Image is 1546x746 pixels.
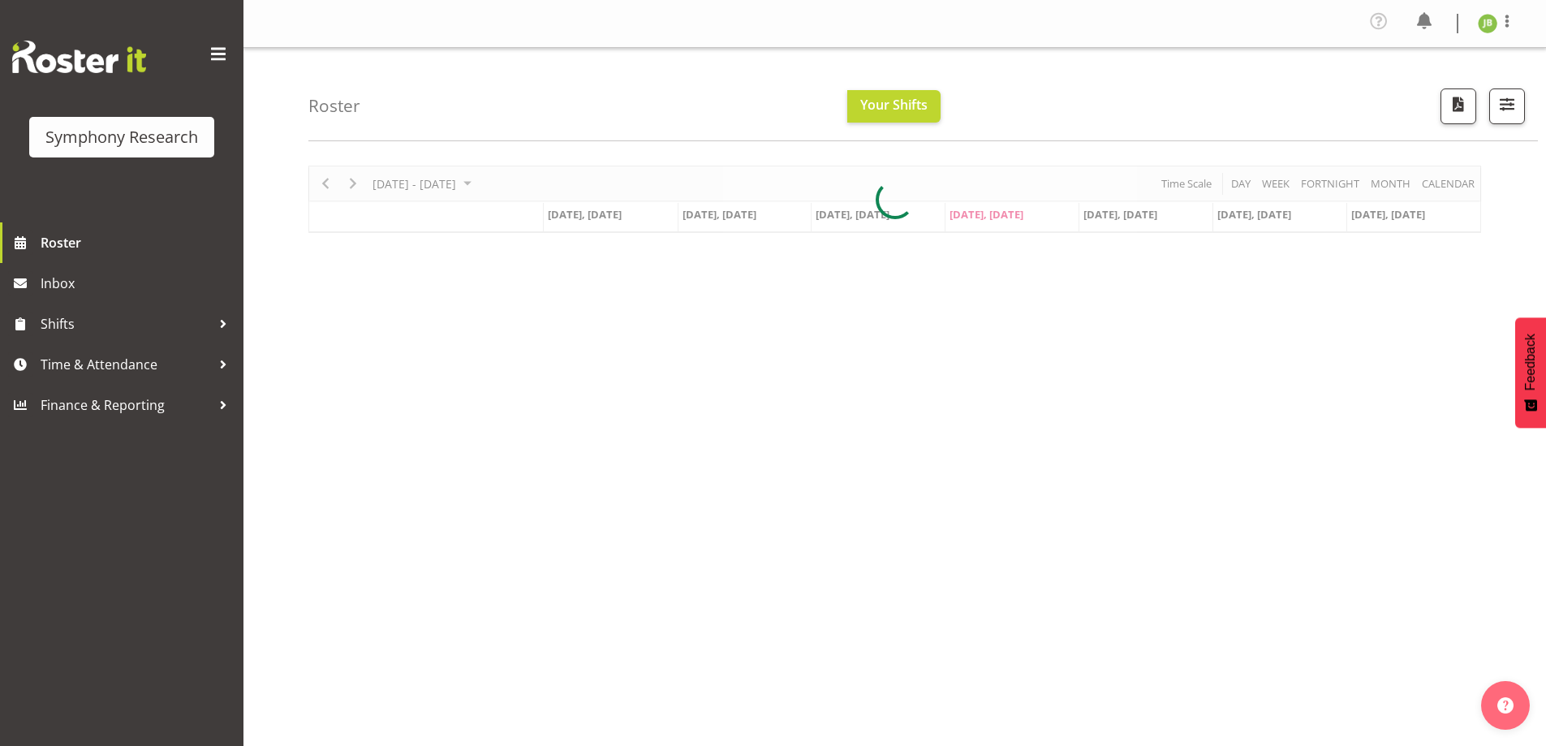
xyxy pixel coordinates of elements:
[308,97,360,115] h4: Roster
[41,312,211,336] span: Shifts
[41,271,235,295] span: Inbox
[41,352,211,377] span: Time & Attendance
[1478,14,1497,33] img: jonathan-braddock11609.jpg
[41,231,235,255] span: Roster
[1497,697,1514,714] img: help-xxl-2.png
[860,96,928,114] span: Your Shifts
[1489,88,1525,124] button: Filter Shifts
[45,125,198,149] div: Symphony Research
[41,393,211,417] span: Finance & Reporting
[1440,88,1476,124] button: Download a PDF of the roster according to the set date range.
[12,41,146,73] img: Rosterit website logo
[1523,334,1538,390] span: Feedback
[1515,317,1546,428] button: Feedback - Show survey
[847,90,941,123] button: Your Shifts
